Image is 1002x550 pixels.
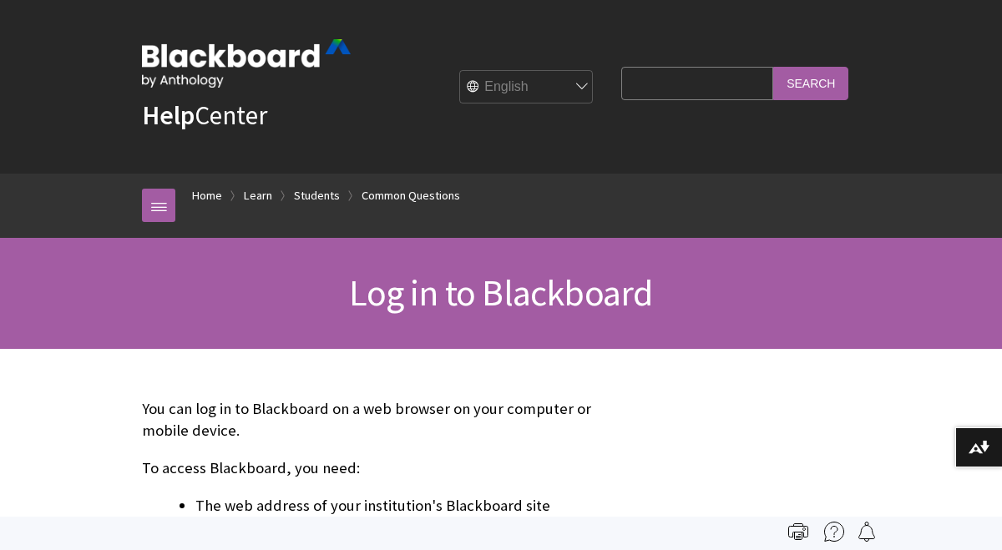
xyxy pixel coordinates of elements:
[788,522,808,542] img: Print
[142,457,613,479] p: To access Blackboard, you need:
[142,98,195,132] strong: Help
[460,71,594,104] select: Site Language Selector
[142,98,267,132] a: HelpCenter
[142,39,351,88] img: Blackboard by Anthology
[294,185,340,206] a: Students
[195,494,613,517] li: The web address of your institution's Blackboard site
[349,270,652,315] span: Log in to Blackboard
[244,185,272,206] a: Learn
[857,522,877,542] img: Follow this page
[362,185,460,206] a: Common Questions
[142,398,613,442] p: You can log in to Blackboard on a web browser on your computer or mobile device.
[192,185,222,206] a: Home
[773,67,848,99] input: Search
[824,522,844,542] img: More help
